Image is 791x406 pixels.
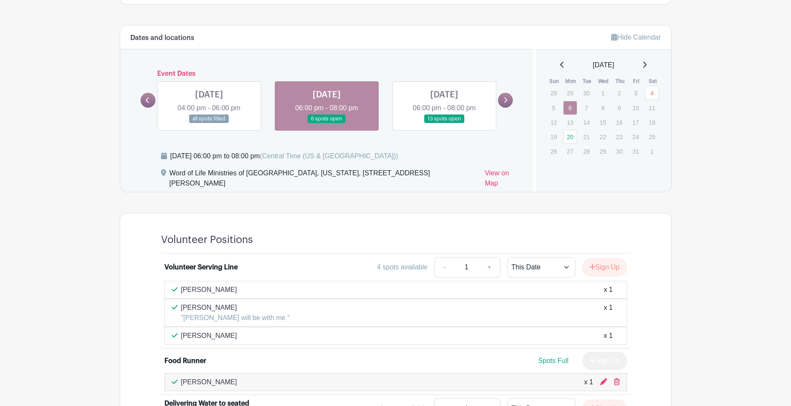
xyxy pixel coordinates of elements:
[645,116,659,129] p: 18
[485,168,523,192] a: View on Map
[479,257,500,277] a: +
[563,145,577,158] p: 27
[595,77,612,86] th: Wed
[579,77,595,86] th: Tue
[629,86,643,100] p: 3
[628,77,645,86] th: Fri
[181,285,237,295] p: [PERSON_NAME]
[170,168,478,192] div: Word of Life Ministries of [GEOGRAPHIC_DATA], [US_STATE], [STREET_ADDRESS][PERSON_NAME]
[170,151,398,161] div: [DATE] 06:00 pm to 08:00 pm
[547,101,561,114] p: 5
[579,86,593,100] p: 30
[596,130,610,143] p: 22
[629,145,643,158] p: 31
[563,101,577,115] a: 6
[579,130,593,143] p: 21
[596,145,610,158] p: 29
[547,130,561,143] p: 19
[629,116,643,129] p: 17
[161,234,253,246] h4: Volunteer Positions
[547,86,561,100] p: 28
[260,152,398,160] span: (Central Time (US & [GEOGRAPHIC_DATA]))
[645,86,659,100] a: 4
[596,86,610,100] p: 1
[593,60,614,70] span: [DATE]
[611,34,661,41] a: Hide Calendar
[612,86,626,100] p: 2
[604,285,613,295] div: x 1
[612,77,628,86] th: Thu
[181,303,290,313] p: [PERSON_NAME]
[645,130,659,143] p: 25
[538,357,568,364] span: Spots Full
[612,145,626,158] p: 30
[563,130,577,144] a: 20
[563,116,577,129] p: 13
[155,70,498,78] h6: Event Dates
[547,116,561,129] p: 12
[579,145,593,158] p: 28
[645,101,659,114] p: 11
[164,262,238,272] div: Volunteer Serving Line
[130,34,194,42] h6: Dates and locations
[546,77,563,86] th: Sun
[579,116,593,129] p: 14
[629,130,643,143] p: 24
[582,258,627,276] button: Sign Up
[579,101,593,114] p: 7
[164,356,206,366] div: Food Runner
[629,101,643,114] p: 10
[377,262,428,272] div: 4 spots available
[181,313,290,323] p: "[PERSON_NAME] will be with me "
[584,377,593,387] div: x 1
[604,331,613,341] div: x 1
[612,116,626,129] p: 16
[547,145,561,158] p: 26
[612,101,626,114] p: 9
[181,331,237,341] p: [PERSON_NAME]
[644,77,661,86] th: Sat
[645,145,659,158] p: 1
[596,101,610,114] p: 8
[181,377,237,387] p: [PERSON_NAME]
[596,116,610,129] p: 15
[604,303,613,323] div: x 1
[434,257,454,277] a: -
[612,130,626,143] p: 23
[563,86,577,100] p: 29
[563,77,579,86] th: Mon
